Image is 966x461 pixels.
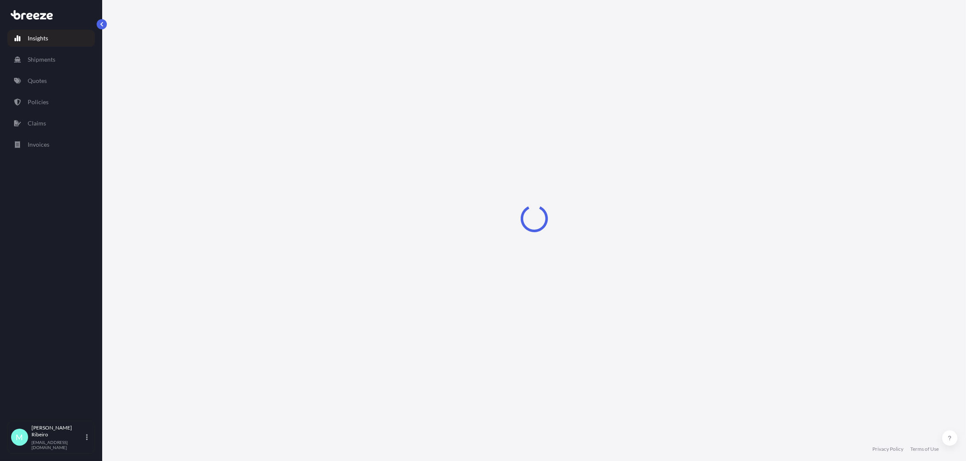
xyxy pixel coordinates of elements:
[7,72,95,89] a: Quotes
[32,440,84,450] p: [EMAIL_ADDRESS][DOMAIN_NAME]
[7,51,95,68] a: Shipments
[910,446,939,452] a: Terms of Use
[28,140,49,149] p: Invoices
[28,98,49,106] p: Policies
[32,424,84,438] p: [PERSON_NAME] Ribeiro
[16,433,23,441] span: M
[7,136,95,153] a: Invoices
[28,119,46,128] p: Claims
[7,115,95,132] a: Claims
[7,94,95,111] a: Policies
[28,77,47,85] p: Quotes
[28,55,55,64] p: Shipments
[28,34,48,43] p: Insights
[872,446,903,452] a: Privacy Policy
[7,30,95,47] a: Insights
